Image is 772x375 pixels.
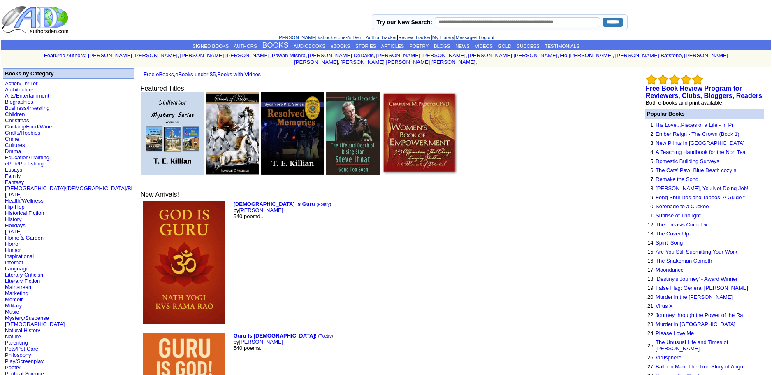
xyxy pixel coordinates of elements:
[141,191,179,198] font: New Arrivals!
[647,249,655,255] font: 15.
[650,131,655,137] font: 2.
[647,256,648,257] img: shim.gif
[5,99,33,105] a: Biographies
[656,276,737,282] a: 'Destiny's Journey' - Award Winner
[692,74,703,85] img: bigemptystars.png
[234,333,317,339] a: Guru Is [DEMOGRAPHIC_DATA]!
[477,60,478,65] font: i
[656,312,743,318] a: Journey through the Power of the Ra
[376,52,466,58] a: [PERSON_NAME] [PERSON_NAME]
[318,202,330,207] a: Poetry
[650,122,655,128] font: 1.
[656,294,733,300] a: Murder in the [PERSON_NAME]
[647,275,648,275] img: shim.gif
[545,44,579,49] a: TESTIMONIALS
[234,333,333,351] font: by 540 poems..
[498,44,512,49] a: GOLD
[681,74,691,85] img: bigemptystars.png
[5,216,21,222] a: History
[656,176,698,182] a: Remake the Song
[647,363,655,370] font: 27.
[614,54,615,58] font: i
[5,346,38,352] a: Pets/Pet Care
[382,92,458,175] img: 46708.jpg
[179,54,180,58] font: i
[5,142,25,148] a: Cultures
[647,321,655,327] font: 23.
[272,52,306,58] a: Pawan Mishra
[647,284,648,284] img: shim.gif
[5,70,53,77] b: Books by Category
[656,122,733,128] a: His Love...Pieces of a Life - In Pr
[206,169,259,176] a: Seeds sf Hope
[141,85,186,92] font: Featured Titles!
[656,185,748,191] a: [PERSON_NAME], You Not Doing Job!
[239,207,283,213] a: [PERSON_NAME]
[650,167,655,173] font: 6.
[5,191,22,198] a: [DATE]
[307,54,308,58] font: i
[650,176,655,182] font: 7.
[656,131,740,137] a: Ember Reign - The Crown (Book 1)
[656,267,684,273] a: Moondance
[5,80,37,86] a: Action/Thriller
[261,92,324,175] img: 59976.jpg
[5,228,22,235] a: [DATE]
[479,35,494,40] a: Log out
[206,92,259,175] img: 34049.jpg
[656,354,682,361] a: Virusphere
[517,44,540,49] a: SUCCESS
[326,92,380,175] img: 75971.jpg
[650,194,655,200] font: 9.
[5,315,49,321] a: Mystery/Suspense
[647,302,648,302] img: shim.gif
[5,173,21,179] a: Family
[656,158,719,164] a: Domestic Building Surveys
[381,44,404,49] a: ARTICLES
[647,267,655,273] font: 17.
[278,35,362,40] a: [PERSON_NAME] #shock stories's Den
[656,167,736,173] a: The Cats' Paw: Blue Death cozy s
[647,285,655,291] font: 19.
[456,35,477,40] a: Messages
[5,278,40,284] a: Literary Fiction
[5,136,19,142] a: Crime
[656,149,746,155] a: A Teaching Handbook for the Non Tea
[5,204,25,210] a: Hip-Hop
[669,74,680,85] img: bigemptystars.png
[647,354,655,361] font: 26.
[192,44,229,49] a: SIGNED BOOKS
[559,54,560,58] font: i
[647,303,655,309] font: 21.
[320,334,332,338] a: Poetry
[5,123,52,130] a: Cooking/Food/Wine
[656,339,728,352] a: The Unusual Life and Times of [PERSON_NAME]
[647,203,655,210] font: 10.
[646,85,762,99] a: Free Book Review Program for Reviewers, Clubs, Bloggers, Readers
[5,253,34,259] a: Inspirational
[5,333,21,340] a: Nature
[261,169,324,176] a: Resolved Memories (Sycamore P.D. Series # 3)
[656,285,748,291] a: False Flag: General [PERSON_NAME]
[398,35,431,40] a: Review Tracker
[656,303,673,309] a: Virus X
[560,52,613,58] a: Flo [PERSON_NAME]
[646,100,723,106] font: Both e-books and print available.
[5,290,28,296] a: Marketing
[647,247,648,248] img: shim.gif
[5,179,24,185] a: Fantasy
[656,231,689,237] a: The Cover Up
[326,169,380,176] a: The Life and Death of Rising Star Steve Ihnat - Gone Too Soon
[647,342,655,349] font: 25.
